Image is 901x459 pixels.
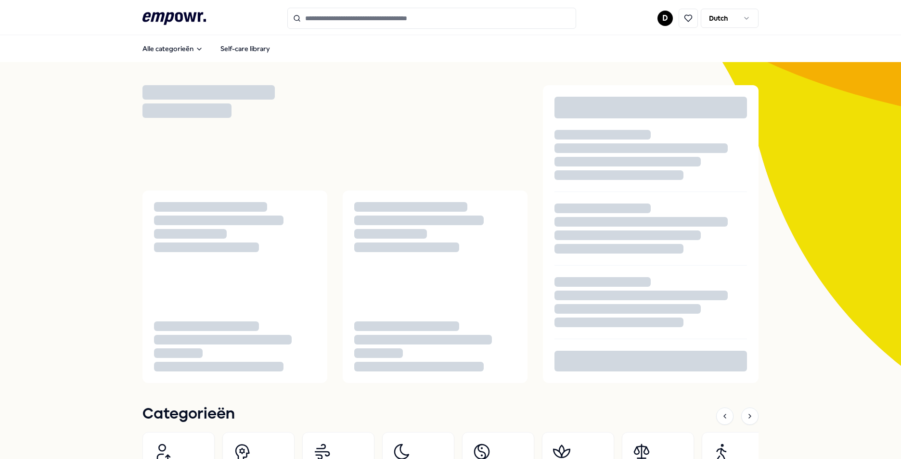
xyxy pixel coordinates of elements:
[135,39,211,58] button: Alle categorieën
[657,11,673,26] button: D
[213,39,278,58] a: Self-care library
[287,8,576,29] input: Search for products, categories or subcategories
[142,402,235,426] h1: Categorieën
[135,39,278,58] nav: Main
